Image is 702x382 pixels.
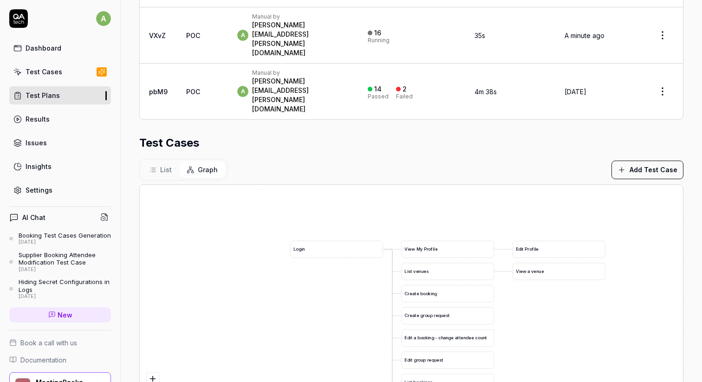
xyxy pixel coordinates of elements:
a: Test Cases [9,63,111,81]
span: u [421,269,423,274]
span: f [532,246,534,252]
span: t [459,335,461,340]
a: VXvZ [149,32,166,39]
span: t [442,357,443,363]
span: i [408,246,409,252]
button: Add Test Case [611,161,683,179]
span: a [412,313,415,318]
span: r [408,313,409,318]
span: e [435,246,438,252]
span: o [478,335,481,340]
a: Supplier Booking Attendee Modification Test Case[DATE] [9,251,111,272]
span: g [299,246,301,252]
span: a [414,335,416,340]
span: g [414,357,416,363]
div: Insights [26,162,52,171]
span: e [451,335,454,340]
span: e [468,335,471,340]
span: a [455,335,457,340]
span: g [420,313,423,318]
span: q [431,357,434,363]
div: [PERSON_NAME][EMAIL_ADDRESS][PERSON_NAME][DOMAIN_NAME] [252,20,349,58]
span: k [425,335,428,340]
a: Viewavenue [513,263,605,280]
span: e [435,313,438,318]
a: Insights [9,157,111,175]
div: 16 [374,29,381,37]
span: g [434,291,437,296]
span: e [461,335,463,340]
div: 2 [403,85,407,93]
span: r [408,291,409,296]
span: d [407,357,410,363]
span: b [420,291,423,296]
button: a [96,9,111,28]
span: e [541,269,544,274]
span: t [457,335,459,340]
div: Supplier Booking Attendee Modification Test Case [19,251,111,266]
span: n [302,246,305,252]
span: e [520,269,523,274]
a: Dashboard [9,39,111,57]
span: r [423,313,425,318]
span: e [409,313,412,318]
span: c [438,335,441,340]
span: t [411,357,413,363]
span: e [416,291,419,296]
span: t [410,269,412,274]
span: o [423,291,426,296]
span: d [407,335,410,340]
span: d [466,335,468,340]
a: Createbooking [402,285,494,302]
a: Documentation [9,355,111,365]
span: i [519,269,520,274]
span: r [416,357,418,363]
span: t [522,246,524,252]
span: e [423,269,426,274]
span: t [485,335,487,340]
span: e [429,357,431,363]
span: u [539,269,541,274]
a: Login [290,241,383,258]
span: o [529,246,532,252]
a: POC [186,88,200,96]
div: Editabooking-changeattendeecount [402,330,494,347]
span: u [441,313,443,318]
span: e [533,269,536,274]
a: Book a call with us [9,338,111,348]
div: [DATE] [19,266,111,273]
span: New [58,310,72,320]
a: Creategrouprequest [402,307,494,324]
a: pbM9 [149,88,168,96]
span: Graph [198,165,218,175]
span: Book a call with us [20,338,77,348]
span: r [434,313,435,318]
span: e [416,313,419,318]
div: Test Plans [26,91,60,100]
div: Passed [368,94,389,99]
span: n [446,335,448,340]
div: [DATE] [19,293,111,300]
span: a [412,291,415,296]
span: p [430,313,433,318]
div: 14 [374,85,382,93]
span: l [535,246,536,252]
a: Issues [9,134,111,152]
span: v [413,269,416,274]
span: q [438,313,441,318]
span: o [296,246,299,252]
span: i [409,335,410,340]
span: s [439,357,442,363]
span: P [525,246,527,252]
span: w [523,269,526,274]
a: Test Plans [9,86,111,104]
span: i [428,335,429,340]
a: EditProfile [513,241,605,258]
span: n [432,291,434,296]
span: P [424,246,427,252]
div: Dashboard [26,43,61,53]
